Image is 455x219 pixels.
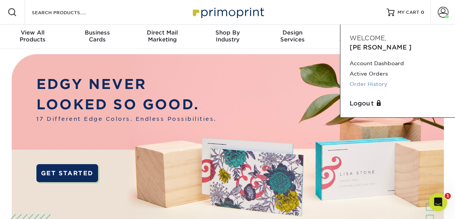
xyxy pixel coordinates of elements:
div: Marketing [130,29,195,43]
span: Direct Mail [130,29,195,36]
span: Shop By [195,29,260,36]
p: EDGY NEVER [36,74,217,94]
div: Services [260,29,325,43]
a: Shop ByIndustry [195,25,260,49]
a: Active Orders [350,69,446,79]
img: Primoprint [189,4,266,20]
span: Design [260,29,325,36]
span: Business [65,29,130,36]
span: Resources [325,29,390,36]
span: Welcome, [350,35,386,42]
p: LOOKED SO GOOD. [36,94,217,115]
span: 1 [445,193,451,199]
div: Cards [65,29,130,43]
iframe: Intercom live chat [429,193,447,211]
div: & Templates [325,29,390,43]
a: BusinessCards [65,25,130,49]
a: DesignServices [260,25,325,49]
a: Order History [350,79,446,89]
a: Resources& Templates [325,25,390,49]
span: [PERSON_NAME] [350,44,412,51]
input: SEARCH PRODUCTS..... [31,8,106,17]
span: 17 Different Edge Colors. Endless Possibilities. [36,115,217,123]
span: 0 [421,10,424,15]
span: MY CART [398,9,419,16]
a: Direct MailMarketing [130,25,195,49]
a: Account Dashboard [350,58,446,69]
a: GET STARTED [36,164,98,182]
a: Logout [350,99,446,108]
div: Industry [195,29,260,43]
